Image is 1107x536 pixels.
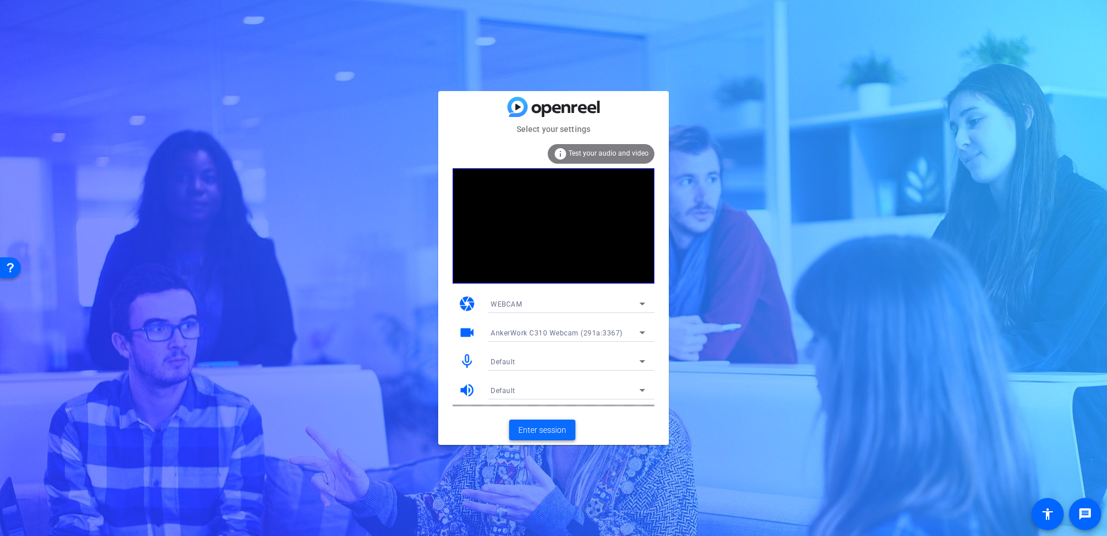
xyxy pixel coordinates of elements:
[568,149,649,157] span: Test your audio and video
[509,420,575,440] button: Enter session
[1078,507,1092,521] mat-icon: message
[507,97,600,117] img: blue-gradient.svg
[458,353,476,370] mat-icon: mic_none
[553,147,567,161] mat-icon: info
[518,424,566,436] span: Enter session
[458,324,476,341] mat-icon: videocam
[438,123,669,135] mat-card-subtitle: Select your settings
[491,300,522,308] span: WEBCAM
[491,387,515,395] span: Default
[458,382,476,399] mat-icon: volume_up
[458,295,476,312] mat-icon: camera
[491,358,515,366] span: Default
[1041,507,1055,521] mat-icon: accessibility
[491,329,623,337] span: AnkerWork C310 Webcam (291a:3367)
